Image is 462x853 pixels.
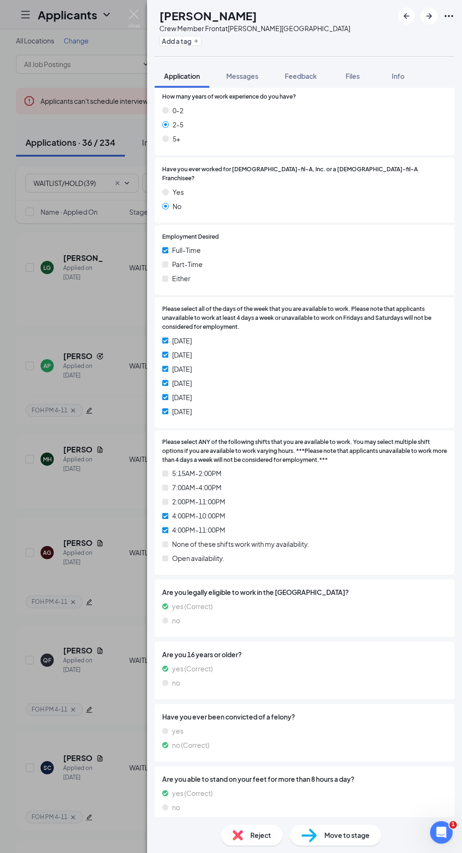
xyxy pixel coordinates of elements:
[172,553,224,563] span: Open availability.
[162,165,447,183] span: Have you ever worked for [DEMOGRAPHIC_DATA]-fil-A, Inc. or a [DEMOGRAPHIC_DATA]-fil-A Franchisee?
[173,201,181,211] span: No
[172,740,209,750] span: no (Correct)
[226,72,258,80] span: Messages
[172,802,180,812] span: no
[172,259,203,269] span: Part-Time
[172,468,222,478] span: 5:15AM-2:00PM
[159,36,201,46] button: PlusAdd a tag
[173,187,184,197] span: Yes
[162,587,447,597] span: Are you legally eligible to work in the [GEOGRAPHIC_DATA]?
[346,72,360,80] span: Files
[172,273,190,284] span: Either
[430,821,453,844] iframe: Intercom live chat
[162,438,447,465] span: Please select ANY of the following shifts that you are available to work. You may select multiple...
[172,392,192,402] span: [DATE]
[250,830,271,840] span: Reject
[172,335,192,346] span: [DATE]
[172,510,225,521] span: 4:00PM-10:00PM
[172,378,192,388] span: [DATE]
[162,305,447,332] span: Please select all of the days of the week that you are available to work. Please note that applic...
[173,105,183,116] span: 0-2
[172,788,213,798] span: yes (Correct)
[172,615,180,626] span: no
[159,8,257,24] h1: [PERSON_NAME]
[172,663,213,674] span: yes (Correct)
[392,72,404,80] span: Info
[172,539,309,549] span: None of these shifts work with my availability.
[164,72,200,80] span: Application
[162,649,447,660] span: Are you 16 years or older?
[159,24,350,33] div: Crew Member Front at [PERSON_NAME][GEOGRAPHIC_DATA]
[162,233,219,242] span: Employment Desired
[172,525,225,535] span: 4:00PM-11:00PM
[324,830,370,840] span: Move to stage
[173,134,180,144] span: 5+
[162,711,447,722] span: Have you ever been convicted of a felony?
[443,10,454,22] svg: Ellipses
[172,482,222,493] span: 7:00AM-4:00PM
[172,364,192,374] span: [DATE]
[193,38,199,44] svg: Plus
[162,92,296,101] span: How many years of work experience do you have?
[172,677,180,688] span: no
[172,245,201,255] span: Full-Time
[398,8,415,25] button: ArrowLeftNew
[285,72,317,80] span: Feedback
[173,119,183,130] span: 2-5
[421,8,437,25] button: ArrowRight
[172,350,192,360] span: [DATE]
[449,821,457,828] span: 1
[172,601,213,611] span: yes (Correct)
[423,10,435,22] svg: ArrowRight
[162,774,447,784] span: Are you able to stand on your feet for more than 8 hours a day?
[172,406,192,417] span: [DATE]
[172,496,225,507] span: 2:00PM-11:00PM
[401,10,412,22] svg: ArrowLeftNew
[172,726,183,736] span: yes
